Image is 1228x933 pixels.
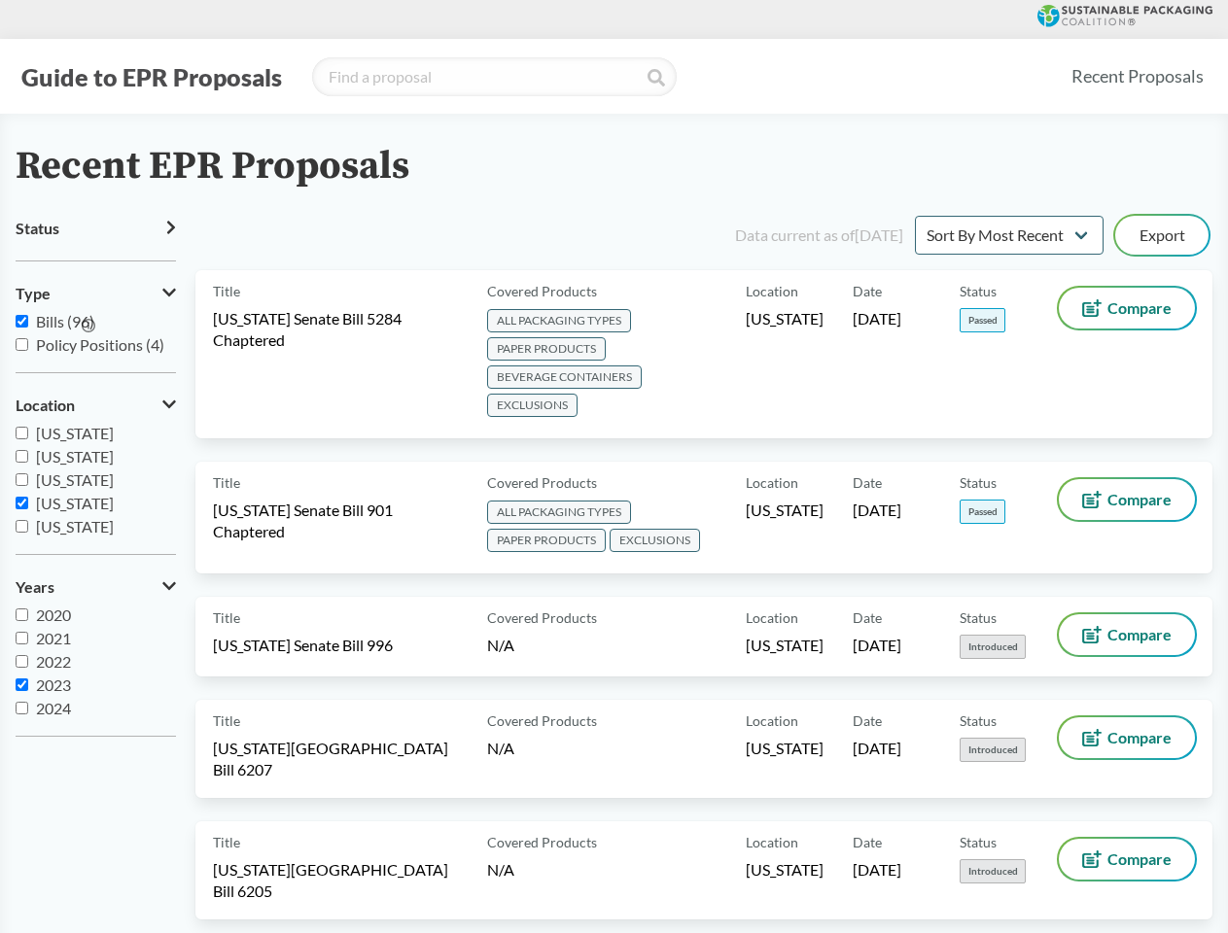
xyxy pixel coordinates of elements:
[960,635,1026,659] span: Introduced
[36,629,71,647] span: 2021
[487,710,597,731] span: Covered Products
[487,337,606,361] span: PAPER PRODUCTS
[746,472,798,493] span: Location
[1063,54,1212,98] a: Recent Proposals
[16,473,28,486] input: [US_STATE]
[746,832,798,852] span: Location
[853,859,901,881] span: [DATE]
[746,500,824,521] span: [US_STATE]
[487,309,631,332] span: ALL PACKAGING TYPES
[487,472,597,493] span: Covered Products
[1107,851,1172,867] span: Compare
[853,832,882,852] span: Date
[16,285,51,302] span: Type
[213,607,240,628] span: Title
[213,635,393,656] span: [US_STATE] Senate Bill 996
[16,61,288,92] button: Guide to EPR Proposals
[36,447,114,466] span: [US_STATE]
[746,281,798,301] span: Location
[960,832,997,852] span: Status
[960,607,997,628] span: Status
[487,607,597,628] span: Covered Products
[36,424,114,442] span: [US_STATE]
[36,675,71,694] span: 2023
[960,500,1005,524] span: Passed
[1059,614,1195,655] button: Compare
[853,738,901,759] span: [DATE]
[16,655,28,668] input: 2022
[487,281,597,301] span: Covered Products
[746,635,824,656] span: [US_STATE]
[487,394,578,417] span: EXCLUSIONS
[960,472,997,493] span: Status
[36,494,114,512] span: [US_STATE]
[487,832,597,852] span: Covered Products
[1059,288,1195,328] button: Compare
[16,338,28,351] input: Policy Positions (4)
[1059,717,1195,758] button: Compare
[16,578,54,596] span: Years
[487,636,514,654] span: N/A
[1059,839,1195,880] button: Compare
[853,607,882,628] span: Date
[1107,300,1172,316] span: Compare
[960,738,1026,762] span: Introduced
[36,699,71,717] span: 2024
[213,738,464,780] span: [US_STATE][GEOGRAPHIC_DATA] Bill 6207
[36,335,164,354] span: Policy Positions (4)
[487,739,514,757] span: N/A
[16,608,28,621] input: 2020
[746,738,824,759] span: [US_STATE]
[853,500,901,521] span: [DATE]
[36,517,114,536] span: [US_STATE]
[36,605,71,624] span: 2020
[610,529,700,552] span: EXCLUSIONS
[16,702,28,714] input: 2024
[16,570,176,604] button: Years
[213,859,464,902] span: [US_STATE][GEOGRAPHIC_DATA] Bill 6205
[16,450,28,463] input: [US_STATE]
[213,500,464,542] span: [US_STATE] Senate Bill 901 Chaptered
[213,832,240,852] span: Title
[16,315,28,328] input: Bills (96)
[16,389,176,422] button: Location
[1115,216,1209,255] button: Export
[213,710,240,731] span: Title
[1107,627,1172,642] span: Compare
[1107,730,1172,745] span: Compare
[853,308,901,329] span: [DATE]
[36,652,71,671] span: 2022
[960,308,1005,332] span: Passed
[16,212,176,245] button: Status
[213,472,240,493] span: Title
[853,472,882,493] span: Date
[746,859,824,881] span: [US_STATE]
[16,397,75,414] span: Location
[960,710,997,731] span: Status
[16,678,28,691] input: 2023
[36,312,94,330] span: Bills (96)
[16,220,59,237] span: Status
[16,145,409,189] h2: Recent EPR Proposals
[960,859,1026,883] span: Introduced
[746,607,798,628] span: Location
[487,529,606,552] span: PAPER PRODUCTS
[746,308,824,329] span: [US_STATE]
[487,365,642,389] span: BEVERAGE CONTAINERS
[213,281,240,301] span: Title
[312,57,677,96] input: Find a proposal
[853,635,901,656] span: [DATE]
[853,710,882,731] span: Date
[746,710,798,731] span: Location
[487,860,514,879] span: N/A
[16,497,28,509] input: [US_STATE]
[960,281,997,301] span: Status
[853,281,882,301] span: Date
[213,308,464,351] span: [US_STATE] Senate Bill 5284 Chaptered
[16,427,28,439] input: [US_STATE]
[1059,479,1195,520] button: Compare
[36,470,114,489] span: [US_STATE]
[16,277,176,310] button: Type
[16,520,28,533] input: [US_STATE]
[487,501,631,524] span: ALL PACKAGING TYPES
